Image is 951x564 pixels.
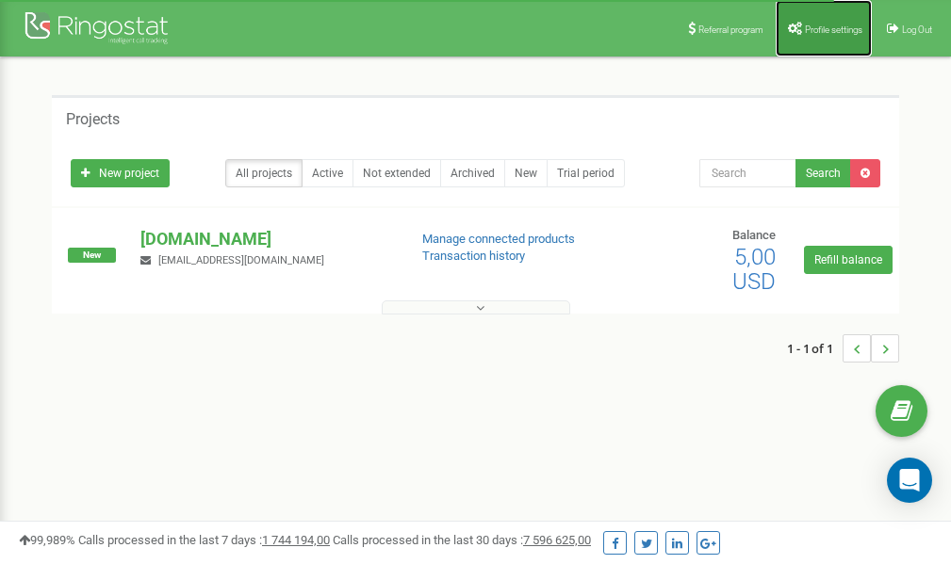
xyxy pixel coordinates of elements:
[804,246,893,274] a: Refill balance
[787,315,899,381] nav: ...
[523,533,591,547] u: 7 596 625,00
[353,159,441,187] a: Not extended
[422,232,575,246] a: Manage connected products
[795,159,851,187] button: Search
[140,227,391,251] p: [DOMAIN_NAME]
[225,159,303,187] a: All projects
[422,249,525,263] a: Transaction history
[333,533,591,547] span: Calls processed in the last 30 days :
[302,159,353,187] a: Active
[68,248,116,263] span: New
[262,533,330,547] u: 1 744 194,00
[71,159,170,187] a: New project
[699,159,796,187] input: Search
[78,533,330,547] span: Calls processed in the last 7 days :
[158,254,324,266] span: [EMAIL_ADDRESS][DOMAIN_NAME]
[547,159,625,187] a: Trial period
[902,24,932,35] span: Log Out
[732,228,776,242] span: Balance
[887,458,932,503] div: Open Intercom Messenger
[504,159,548,187] a: New
[440,159,505,187] a: Archived
[19,533,75,547] span: 99,989%
[732,244,776,295] span: 5,00 USD
[66,111,120,128] h5: Projects
[787,334,843,363] span: 1 - 1 of 1
[805,24,862,35] span: Profile settings
[698,24,763,35] span: Referral program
